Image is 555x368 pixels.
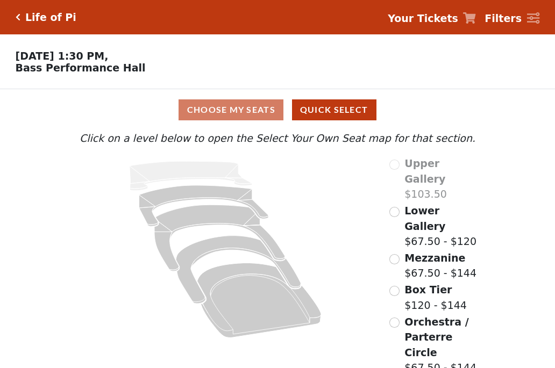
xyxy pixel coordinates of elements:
[404,203,478,249] label: $67.50 - $120
[197,263,322,338] path: Orchestra / Parterre Circle - Seats Available: 8
[25,11,76,24] h5: Life of Pi
[404,252,465,264] span: Mezzanine
[485,12,522,24] strong: Filters
[404,156,478,202] label: $103.50
[388,12,458,24] strong: Your Tickets
[404,282,467,313] label: $120 - $144
[404,284,452,295] span: Box Tier
[130,161,252,191] path: Upper Gallery - Seats Available: 0
[485,11,539,26] a: Filters
[77,131,478,146] p: Click on a level below to open the Select Your Own Seat map for that section.
[388,11,476,26] a: Your Tickets
[404,157,445,185] span: Upper Gallery
[404,205,445,232] span: Lower Gallery
[139,185,269,226] path: Lower Gallery - Seats Available: 116
[404,250,476,281] label: $67.50 - $144
[292,99,376,120] button: Quick Select
[16,13,20,21] a: Click here to go back to filters
[404,316,468,358] span: Orchestra / Parterre Circle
